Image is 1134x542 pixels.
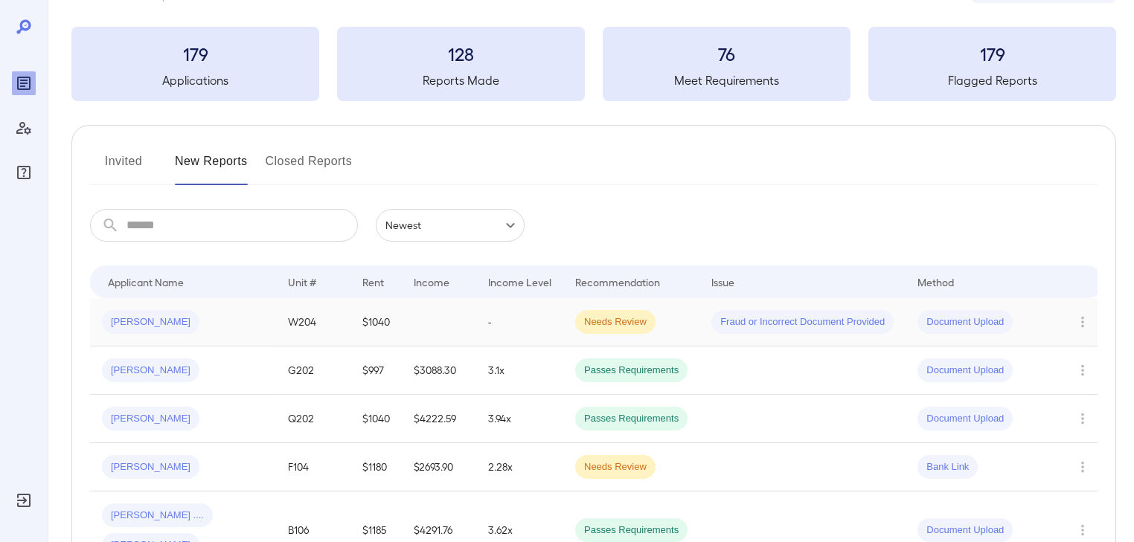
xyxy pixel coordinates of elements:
[868,71,1116,89] h5: Flagged Reports
[711,273,735,291] div: Issue
[350,298,402,346] td: $1040
[1071,310,1095,334] button: Row Actions
[868,42,1116,65] h3: 179
[71,71,319,89] h5: Applications
[175,149,248,185] button: New Reports
[575,315,656,329] span: Needs Review
[276,298,350,346] td: W204
[276,395,350,443] td: Q202
[711,315,894,329] span: Fraud or Incorrect Document Provided
[402,443,476,491] td: $2693.90
[917,315,1013,329] span: Document Upload
[276,443,350,491] td: F104
[917,523,1013,538] span: Document Upload
[362,273,386,291] div: Rent
[376,209,525,242] div: Newest
[476,298,563,346] td: -
[12,116,36,140] div: Manage Users
[12,161,36,184] div: FAQ
[575,412,688,426] span: Passes Requirements
[603,42,850,65] h3: 76
[1071,358,1095,382] button: Row Actions
[917,460,978,474] span: Bank Link
[1071,518,1095,542] button: Row Actions
[102,460,199,474] span: [PERSON_NAME]
[350,443,402,491] td: $1180
[337,71,585,89] h5: Reports Made
[102,364,199,378] span: [PERSON_NAME]
[476,346,563,395] td: 3.1x
[337,42,585,65] h3: 128
[575,523,688,538] span: Passes Requirements
[575,273,660,291] div: Recommendation
[402,346,476,395] td: $3088.30
[917,364,1013,378] span: Document Upload
[71,27,1116,101] summary: 179Applications128Reports Made76Meet Requirements179Flagged Reports
[350,395,402,443] td: $1040
[102,509,213,523] span: [PERSON_NAME] ....
[90,149,157,185] button: Invited
[350,346,402,395] td: $997
[12,71,36,95] div: Reports
[1071,455,1095,479] button: Row Actions
[917,273,954,291] div: Method
[1071,407,1095,430] button: Row Actions
[102,315,199,329] span: [PERSON_NAME]
[917,412,1013,426] span: Document Upload
[488,273,551,291] div: Income Level
[71,42,319,65] h3: 179
[414,273,449,291] div: Income
[288,273,316,291] div: Unit #
[12,488,36,512] div: Log Out
[603,71,850,89] h5: Meet Requirements
[575,460,656,474] span: Needs Review
[476,395,563,443] td: 3.94x
[102,412,199,426] span: [PERSON_NAME]
[575,364,688,378] span: Passes Requirements
[402,395,476,443] td: $4222.59
[476,443,563,491] td: 2.28x
[108,273,184,291] div: Applicant Name
[266,149,353,185] button: Closed Reports
[276,346,350,395] td: G202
